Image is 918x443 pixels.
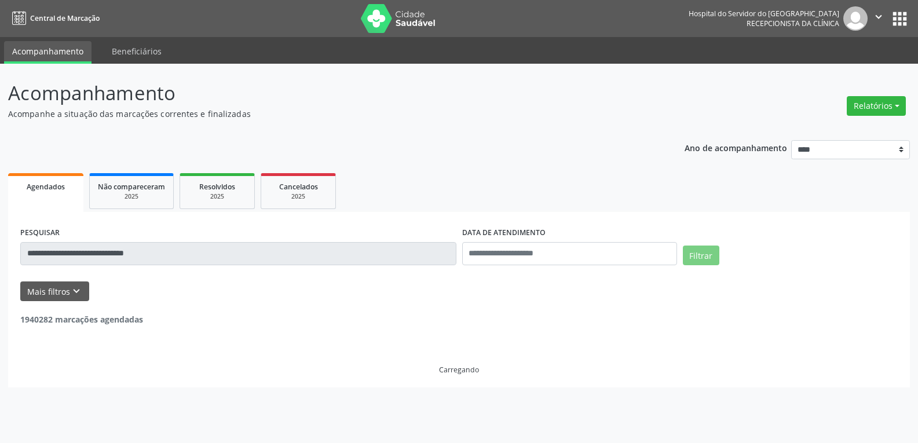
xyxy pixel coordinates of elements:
span: Central de Marcação [30,13,100,23]
a: Central de Marcação [8,9,100,28]
button: apps [890,9,910,29]
span: Recepcionista da clínica [747,19,839,28]
button: Relatórios [847,96,906,116]
a: Beneficiários [104,41,170,61]
p: Ano de acompanhamento [685,140,787,155]
button: Filtrar [683,246,719,265]
div: 2025 [269,192,327,201]
strong: 1940282 marcações agendadas [20,314,143,325]
span: Cancelados [279,182,318,192]
button:  [868,6,890,31]
a: Acompanhamento [4,41,92,64]
span: Agendados [27,182,65,192]
div: Hospital do Servidor do [GEOGRAPHIC_DATA] [689,9,839,19]
i:  [872,10,885,23]
span: Não compareceram [98,182,165,192]
p: Acompanhamento [8,79,639,108]
p: Acompanhe a situação das marcações correntes e finalizadas [8,108,639,120]
label: PESQUISAR [20,224,60,242]
div: Carregando [439,365,479,375]
label: DATA DE ATENDIMENTO [462,224,546,242]
img: img [843,6,868,31]
span: Resolvidos [199,182,235,192]
i: keyboard_arrow_down [70,285,83,298]
div: 2025 [98,192,165,201]
div: 2025 [188,192,246,201]
button: Mais filtroskeyboard_arrow_down [20,281,89,302]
